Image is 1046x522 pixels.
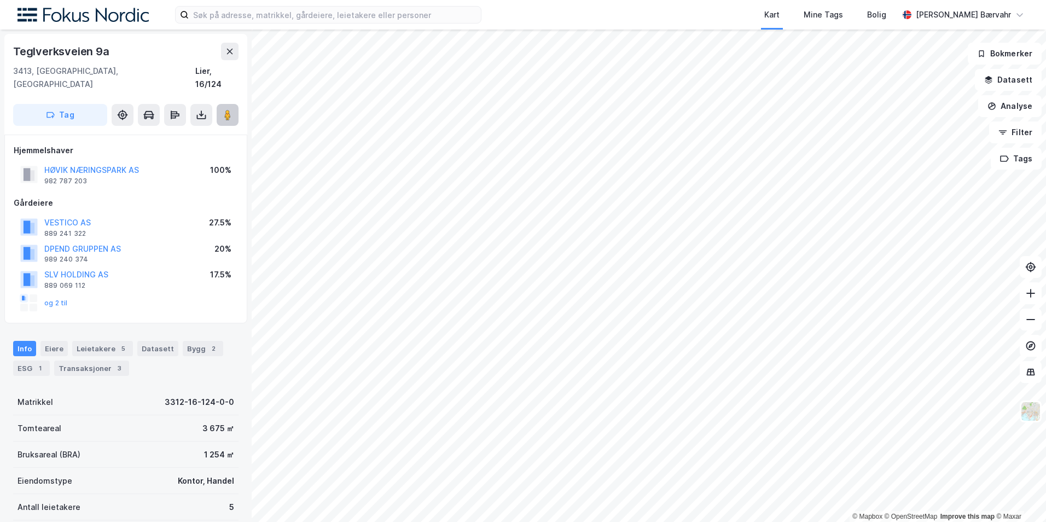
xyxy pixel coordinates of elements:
[940,513,995,520] a: Improve this map
[13,361,50,376] div: ESG
[165,396,234,409] div: 3312-16-124-0-0
[40,341,68,356] div: Eiere
[34,363,45,374] div: 1
[178,474,234,488] div: Kontor, Handel
[14,144,238,157] div: Hjemmelshaver
[13,104,107,126] button: Tag
[989,121,1042,143] button: Filter
[13,65,195,91] div: 3413, [GEOGRAPHIC_DATA], [GEOGRAPHIC_DATA]
[54,361,129,376] div: Transaksjoner
[214,242,231,256] div: 20%
[18,396,53,409] div: Matrikkel
[975,69,1042,91] button: Datasett
[18,8,149,22] img: fokus-nordic-logo.8a93422641609758e4ac.png
[18,448,80,461] div: Bruksareal (BRA)
[978,95,1042,117] button: Analyse
[208,343,219,354] div: 2
[13,43,112,60] div: Teglverksveien 9a
[210,164,231,177] div: 100%
[14,196,238,210] div: Gårdeiere
[72,341,133,356] div: Leietakere
[44,255,88,264] div: 989 240 374
[204,448,234,461] div: 1 254 ㎡
[18,501,80,514] div: Antall leietakere
[202,422,234,435] div: 3 675 ㎡
[209,216,231,229] div: 27.5%
[13,341,36,356] div: Info
[885,513,938,520] a: OpenStreetMap
[44,177,87,185] div: 982 787 203
[183,341,223,356] div: Bygg
[118,343,129,354] div: 5
[195,65,239,91] div: Lier, 16/124
[18,422,61,435] div: Tomteareal
[189,7,481,23] input: Søk på adresse, matrikkel, gårdeiere, leietakere eller personer
[44,229,86,238] div: 889 241 322
[114,363,125,374] div: 3
[44,281,85,290] div: 889 069 112
[229,501,234,514] div: 5
[764,8,780,21] div: Kart
[804,8,843,21] div: Mine Tags
[852,513,882,520] a: Mapbox
[210,268,231,281] div: 17.5%
[916,8,1011,21] div: [PERSON_NAME] Bærvahr
[1020,401,1041,422] img: Z
[968,43,1042,65] button: Bokmerker
[18,474,72,488] div: Eiendomstype
[991,469,1046,522] div: Kontrollprogram for chat
[867,8,886,21] div: Bolig
[991,148,1042,170] button: Tags
[137,341,178,356] div: Datasett
[991,469,1046,522] iframe: Chat Widget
